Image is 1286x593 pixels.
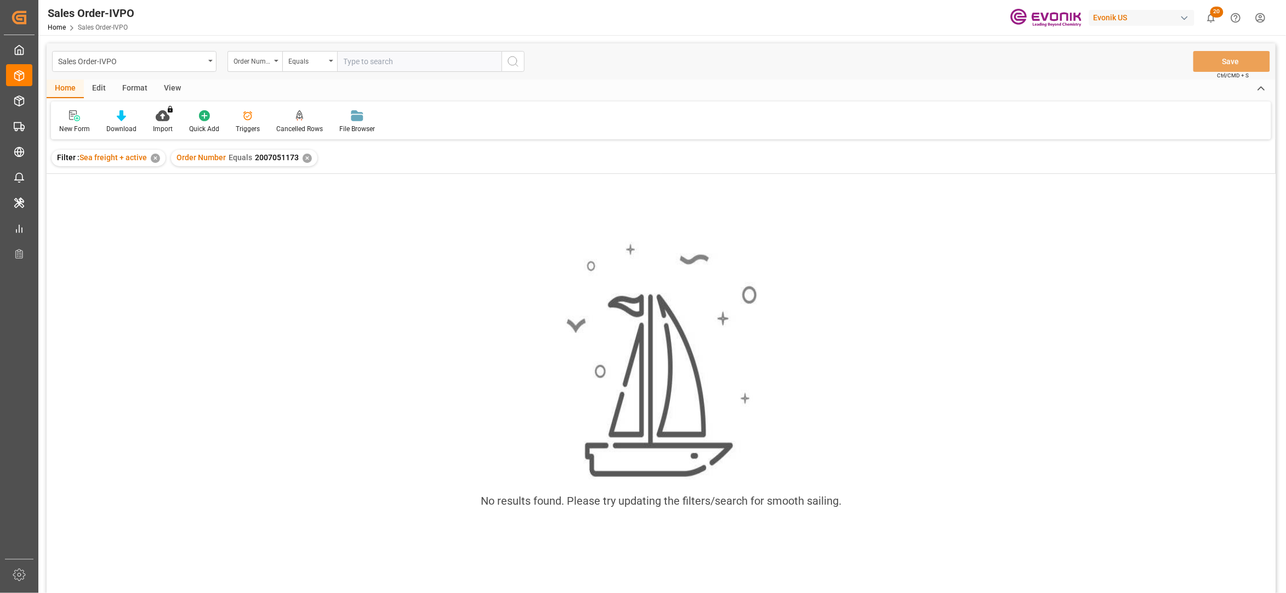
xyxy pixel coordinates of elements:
[106,124,136,134] div: Download
[1210,7,1224,18] span: 20
[114,80,156,98] div: Format
[337,51,502,72] input: Type to search
[177,153,226,162] span: Order Number
[234,54,271,66] div: Order Number
[52,51,217,72] button: open menu
[565,242,757,479] img: smooth_sailing.jpeg
[227,51,282,72] button: open menu
[282,51,337,72] button: open menu
[156,80,189,98] div: View
[1010,8,1082,27] img: Evonik-brand-mark-Deep-Purple-RGB.jpeg_1700498283.jpeg
[236,124,260,134] div: Triggers
[48,24,66,31] a: Home
[79,153,147,162] span: Sea freight + active
[1089,7,1199,28] button: Evonik US
[288,54,326,66] div: Equals
[1217,71,1249,80] span: Ctrl/CMD + S
[481,493,841,509] div: No results found. Please try updating the filters/search for smooth sailing.
[151,154,160,163] div: ✕
[84,80,114,98] div: Edit
[276,124,323,134] div: Cancelled Rows
[339,124,375,134] div: File Browser
[303,154,312,163] div: ✕
[1199,5,1224,30] button: show 20 new notifications
[229,153,252,162] span: Equals
[189,124,219,134] div: Quick Add
[48,5,134,21] div: Sales Order-IVPO
[255,153,299,162] span: 2007051173
[1089,10,1194,26] div: Evonik US
[59,124,90,134] div: New Form
[1224,5,1248,30] button: Help Center
[1193,51,1270,72] button: Save
[57,153,79,162] span: Filter :
[502,51,525,72] button: search button
[58,54,204,67] div: Sales Order-IVPO
[47,80,84,98] div: Home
